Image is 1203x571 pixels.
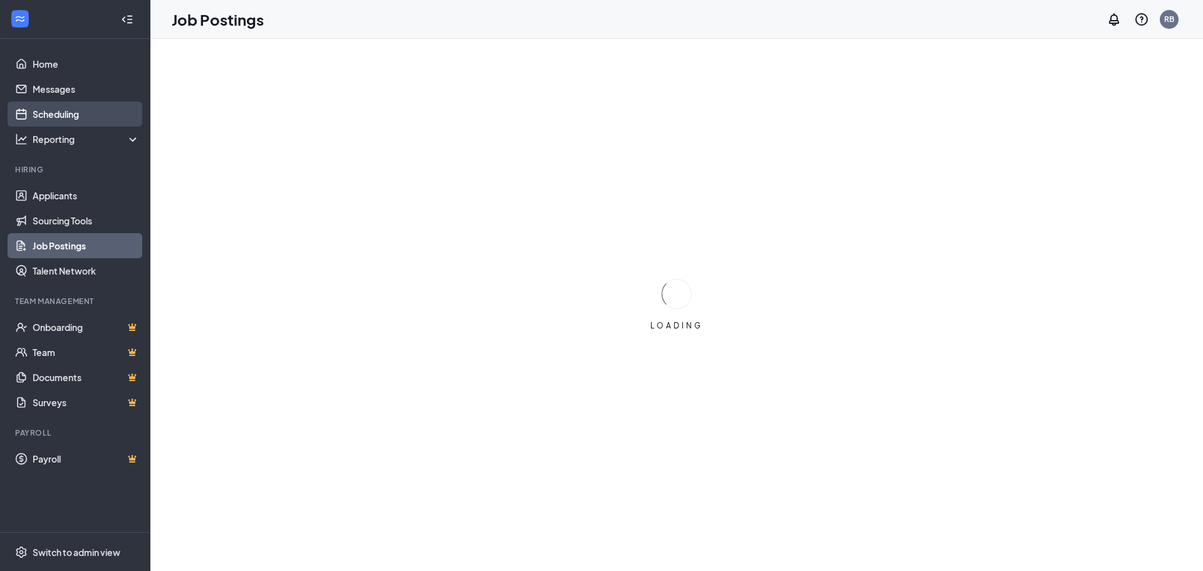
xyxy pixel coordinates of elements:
h1: Job Postings [172,9,264,30]
a: Job Postings [33,233,140,258]
a: OnboardingCrown [33,315,140,340]
svg: QuestionInfo [1134,12,1149,27]
div: RB [1164,14,1174,24]
div: LOADING [645,320,708,331]
a: Messages [33,76,140,102]
svg: WorkstreamLogo [14,13,26,25]
a: Talent Network [33,258,140,283]
a: Home [33,51,140,76]
svg: Settings [15,546,28,558]
a: TeamCrown [33,340,140,365]
div: Payroll [15,427,137,438]
svg: Collapse [121,13,133,26]
a: Scheduling [33,102,140,127]
a: PayrollCrown [33,446,140,471]
div: Reporting [33,133,140,145]
a: SurveysCrown [33,390,140,415]
div: Hiring [15,164,137,175]
a: Applicants [33,183,140,208]
svg: Analysis [15,133,28,145]
svg: Notifications [1107,12,1122,27]
a: DocumentsCrown [33,365,140,390]
div: Team Management [15,296,137,306]
div: Switch to admin view [33,546,120,558]
a: Sourcing Tools [33,208,140,233]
